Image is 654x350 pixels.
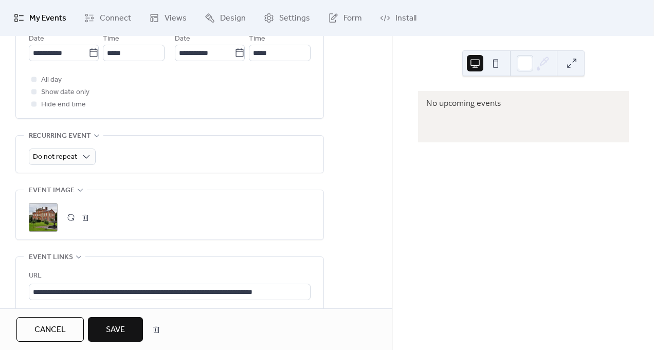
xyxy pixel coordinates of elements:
[29,12,66,25] span: My Events
[29,33,44,45] span: Date
[77,4,139,32] a: Connect
[88,317,143,342] button: Save
[41,74,62,86] span: All day
[34,324,66,336] span: Cancel
[100,12,131,25] span: Connect
[6,4,74,32] a: My Events
[29,203,58,232] div: ;
[16,317,84,342] button: Cancel
[41,99,86,111] span: Hide end time
[175,33,190,45] span: Date
[33,150,77,164] span: Do not repeat
[103,33,119,45] span: Time
[220,12,246,25] span: Design
[426,97,621,109] div: No upcoming events
[29,130,91,142] span: Recurring event
[197,4,253,32] a: Design
[29,251,73,264] span: Event links
[395,12,416,25] span: Install
[320,4,370,32] a: Form
[41,86,89,99] span: Show date only
[249,33,265,45] span: Time
[29,270,308,282] div: URL
[256,4,318,32] a: Settings
[141,4,194,32] a: Views
[279,12,310,25] span: Settings
[165,12,187,25] span: Views
[29,185,75,197] span: Event image
[372,4,424,32] a: Install
[29,308,308,320] div: Text to display
[106,324,125,336] span: Save
[343,12,362,25] span: Form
